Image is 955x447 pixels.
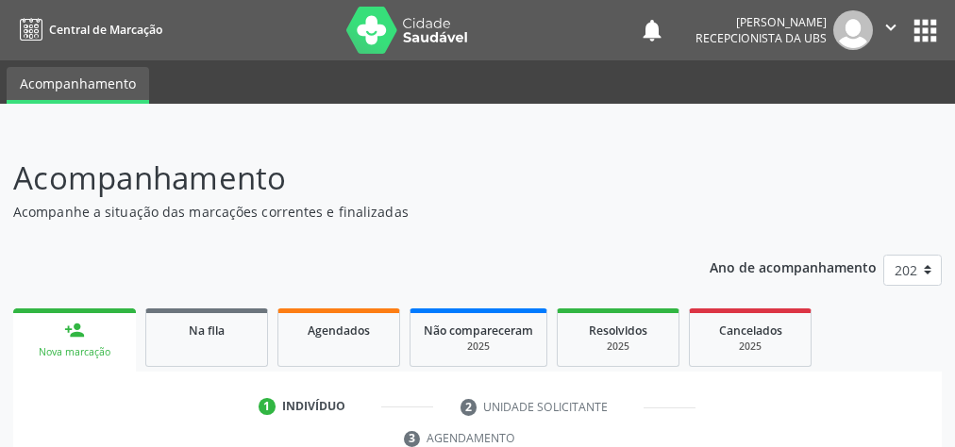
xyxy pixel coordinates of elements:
p: Acompanhe a situação das marcações correntes e finalizadas [13,202,663,222]
div: 2025 [703,339,797,354]
button: apps [909,14,942,47]
div: 2025 [571,339,665,354]
span: Recepcionista da UBS [695,30,827,46]
span: Agendados [308,323,370,339]
a: Central de Marcação [13,14,162,45]
span: Central de Marcação [49,22,162,38]
span: Resolvidos [589,323,647,339]
div: [PERSON_NAME] [695,14,827,30]
p: Ano de acompanhamento [710,255,877,278]
div: 2025 [424,339,533,354]
div: Indivíduo [282,398,345,415]
p: Acompanhamento [13,155,663,202]
i:  [880,17,901,38]
div: 1 [259,398,276,415]
img: img [833,10,873,50]
div: person_add [64,320,85,340]
span: Na fila [189,323,225,339]
a: Acompanhamento [7,67,149,104]
span: Não compareceram [424,323,533,339]
button:  [873,10,909,50]
span: Cancelados [719,323,782,339]
div: Nova marcação [26,345,123,359]
button: notifications [639,17,665,43]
